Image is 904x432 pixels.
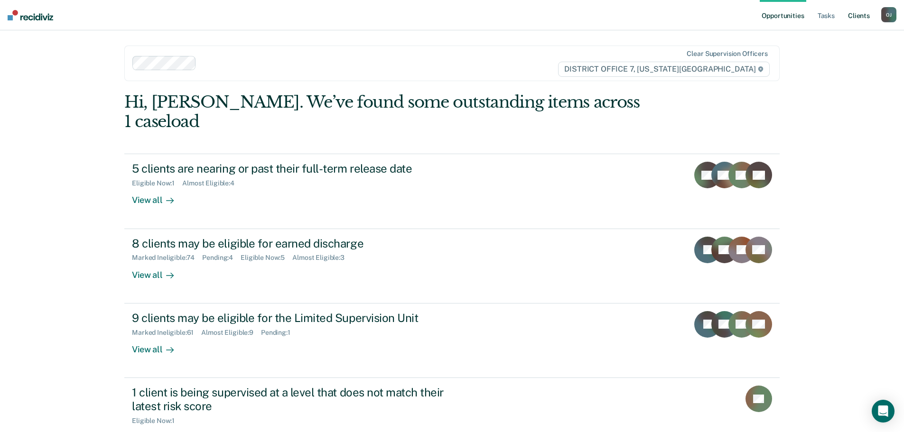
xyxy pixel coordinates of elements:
[132,262,185,280] div: View all
[292,254,352,262] div: Almost Eligible : 3
[881,7,896,22] button: OJ
[132,254,202,262] div: Marked Ineligible : 74
[132,237,465,250] div: 8 clients may be eligible for earned discharge
[124,229,780,303] a: 8 clients may be eligible for earned dischargeMarked Ineligible:74Pending:4Eligible Now:5Almost E...
[241,254,292,262] div: Eligible Now : 5
[201,329,261,337] div: Almost Eligible : 9
[558,62,769,77] span: DISTRICT OFFICE 7, [US_STATE][GEOGRAPHIC_DATA]
[132,187,185,206] div: View all
[132,386,465,413] div: 1 client is being supervised at a level that does not match their latest risk score
[132,162,465,175] div: 5 clients are nearing or past their full-term release date
[132,417,182,425] div: Eligible Now : 1
[132,311,465,325] div: 9 clients may be eligible for the Limited Supervision Unit
[124,303,780,378] a: 9 clients may be eligible for the Limited Supervision UnitMarked Ineligible:61Almost Eligible:9Pe...
[132,179,182,187] div: Eligible Now : 1
[182,179,242,187] div: Almost Eligible : 4
[124,92,649,131] div: Hi, [PERSON_NAME]. We’ve found some outstanding items across 1 caseload
[261,329,298,337] div: Pending : 1
[202,254,241,262] div: Pending : 4
[124,154,780,229] a: 5 clients are nearing or past their full-term release dateEligible Now:1Almost Eligible:4View all
[132,336,185,355] div: View all
[687,50,767,58] div: Clear supervision officers
[132,329,201,337] div: Marked Ineligible : 61
[872,400,895,423] div: Open Intercom Messenger
[881,7,896,22] div: O J
[8,10,53,20] img: Recidiviz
